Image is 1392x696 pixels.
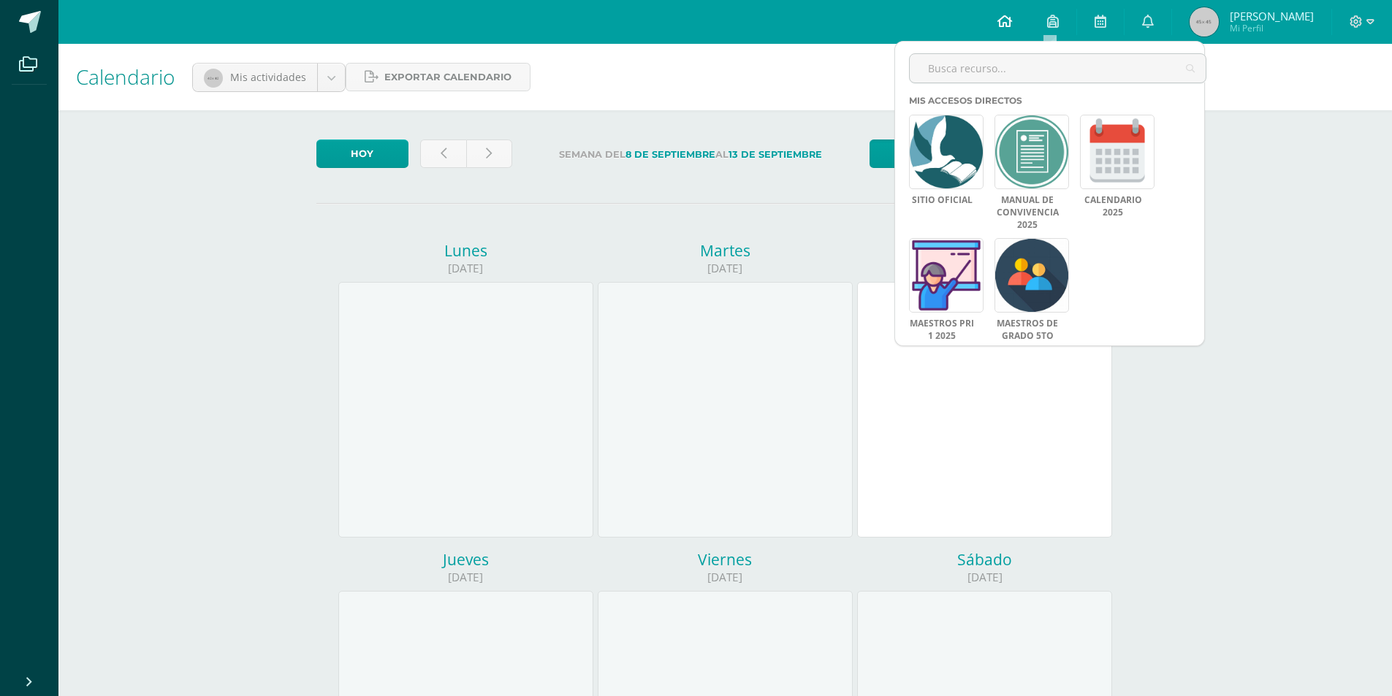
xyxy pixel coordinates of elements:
span: Calendario [76,63,175,91]
a: Maestros de Grado 5TO [994,318,1060,343]
a: Hoy [316,139,408,168]
span: Mi Perfil [1230,22,1314,34]
span: Exportar calendario [384,64,511,91]
a: Exportar calendario [346,63,530,91]
a: Manual de Convivencia 2025 [994,194,1060,231]
span: Mis accesos directos [909,95,1022,106]
strong: 13 de Septiembre [729,149,822,160]
strong: 8 de Septiembre [625,149,715,160]
div: [DATE] [338,570,593,585]
a: Calendario 2025 [1080,194,1146,219]
a: Maestros Pri 1 2025 [909,318,975,343]
span: [PERSON_NAME] [1230,9,1314,23]
a: Sitio Oficial [909,194,975,207]
div: [DATE] [857,570,1112,585]
div: Sábado [857,549,1112,570]
img: 40x40 [204,69,223,88]
div: Miércoles [857,240,1112,261]
div: Jueves [338,549,593,570]
div: Lunes [338,240,593,261]
div: [DATE] [857,261,1112,276]
div: [DATE] [598,570,853,585]
div: Viernes [598,549,853,570]
div: Martes [598,240,853,261]
a: Semana [870,139,1002,168]
span: Mis actividades [230,70,306,84]
a: Mis actividades [193,64,345,91]
div: [DATE] [338,261,593,276]
div: [DATE] [598,261,853,276]
input: Busca recurso... [910,54,1206,83]
img: 45x45 [1190,7,1219,37]
label: Semana del al [524,139,858,169]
